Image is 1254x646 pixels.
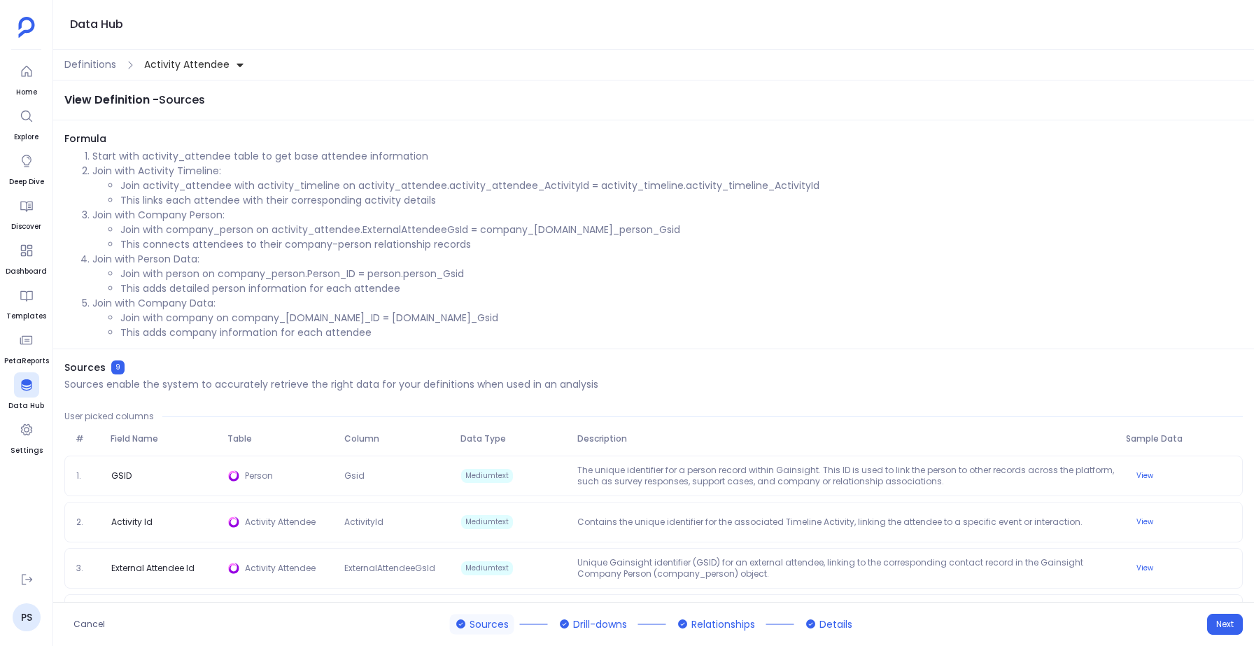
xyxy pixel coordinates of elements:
span: 2. [71,517,106,528]
span: Gsid [339,470,456,482]
span: 3. [71,563,106,574]
span: Templates [6,311,46,322]
span: Mediumtext [461,515,513,529]
li: This connects attendees to their company-person relationship records [120,237,1243,252]
span: Description [572,433,1120,444]
span: Column [339,433,456,444]
span: Explore [14,132,39,143]
span: Home [14,87,39,98]
img: petavue logo [18,17,35,38]
a: Settings [10,417,43,456]
a: Deep Dive [9,148,44,188]
span: Mediumtext [461,561,513,575]
span: Mediumtext [461,469,513,483]
span: Settings [10,445,43,456]
span: GSID [106,470,137,482]
li: This adds detailed person information for each attendee [120,281,1243,296]
span: 1. [71,470,106,482]
a: Home [14,59,39,98]
li: Join with person on company_person.Person_ID = person.person_Gsid [120,267,1243,281]
button: View [1128,514,1162,531]
span: Field Name [105,433,222,444]
p: Start with activity_attendee table to get base attendee information [92,149,1243,164]
span: ExternalAttendeeGsId [339,563,456,574]
span: Activity Attendee [144,57,230,72]
p: Join with Activity Timeline: [92,164,1243,178]
span: Person [245,470,334,482]
span: ActivityId [339,517,456,528]
button: View [1128,468,1162,484]
span: PetaReports [4,356,49,367]
span: Activity Id [106,517,158,528]
span: External Attendee Id [106,563,200,574]
li: Join with company on company_[DOMAIN_NAME]_ID = [DOMAIN_NAME]_Gsid [120,311,1243,325]
p: Sources enable the system to accurately retrieve the right data for your definitions when used in... [64,377,598,391]
a: Discover [11,193,41,232]
p: Join with Company Data: [92,296,1243,311]
span: # [70,433,105,444]
span: Formula [64,132,1243,146]
span: Details [819,617,852,631]
span: Sources [159,92,205,108]
li: Join with company_person on activity_attendee.ExternalAttendeeGsId = company_[DOMAIN_NAME]_person... [120,223,1243,237]
p: Unique Gainsight identifier (GSID) for an external attendee, linking to the corresponding contact... [572,557,1120,580]
span: Discover [11,221,41,232]
p: Contains the unique identifier for the associated Timeline Activity, linking the attendee to a sp... [572,517,1120,528]
p: Join with Person Data: [92,252,1243,267]
a: Data Hub [8,372,44,412]
span: Relationships [691,617,755,631]
span: 9 [111,360,125,374]
span: Sample Data [1120,433,1237,444]
button: Relationships [672,614,761,634]
a: Templates [6,283,46,322]
button: Cancel [64,614,114,635]
a: PS [13,603,41,631]
span: View Definition - [64,92,159,108]
span: Activity Attendee [245,517,334,528]
button: Sources [450,614,514,634]
a: Dashboard [6,238,47,277]
span: Drill-downs [573,617,627,631]
li: Join activity_attendee with activity_timeline on activity_attendee.activity_attendee_ActivityId =... [120,178,1243,193]
button: Drill-downs [554,614,633,634]
span: Table [222,433,339,444]
span: User picked columns [64,411,154,422]
span: Definitions [64,57,116,72]
a: Explore [14,104,39,143]
p: Join with Company Person: [92,208,1243,223]
li: This adds company information for each attendee [120,325,1243,340]
li: This links each attendee with their corresponding activity details [120,193,1243,208]
button: View [1128,560,1162,577]
button: Details [800,614,858,634]
span: Data Hub [8,400,44,412]
span: Sources [64,360,106,374]
h1: Data Hub [70,15,123,34]
span: Data Type [455,433,572,444]
span: Dashboard [6,266,47,277]
a: PetaReports [4,328,49,367]
span: Sources [470,617,509,631]
span: Activity Attendee [245,563,334,574]
span: Deep Dive [9,176,44,188]
p: The unique identifier for a person record within Gainsight. This ID is used to link the person to... [572,465,1120,487]
button: Activity Attendee [141,53,248,76]
button: Next [1207,614,1243,635]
